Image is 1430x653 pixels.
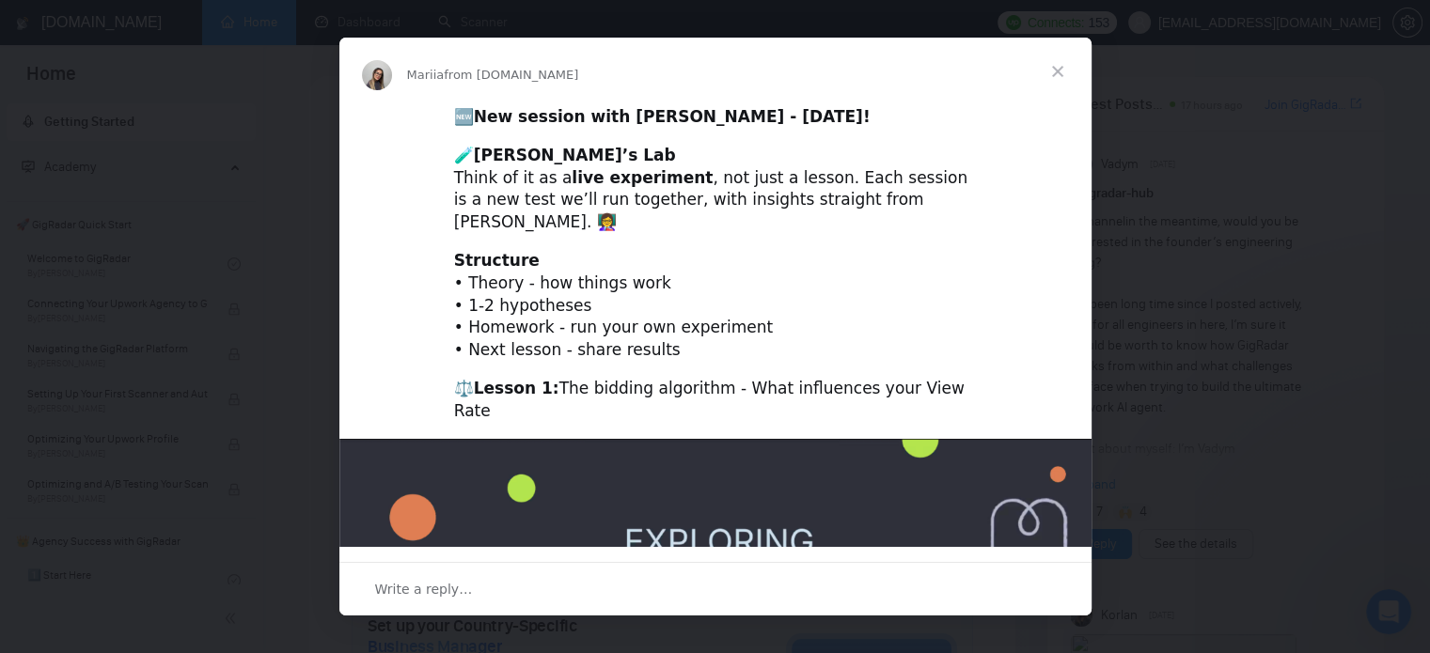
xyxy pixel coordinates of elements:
[407,68,445,82] span: Mariia
[362,60,392,90] img: Profile image for Mariia
[474,146,676,164] b: [PERSON_NAME]’s Lab
[339,562,1092,615] div: Open conversation and reply
[474,107,871,126] b: New session with [PERSON_NAME] - [DATE]!
[572,168,713,187] b: live experiment
[454,251,540,270] b: Structure
[474,379,559,397] b: Lesson 1:
[454,250,977,362] div: • Theory - how things work • 1-2 hypotheses • Homework - run your own experiment • Next lesson - ...
[444,68,578,82] span: from [DOMAIN_NAME]
[375,577,473,601] span: Write a reply…
[1024,38,1092,105] span: Close
[454,106,977,129] div: 🆕
[454,378,977,423] div: ⚖️ The bidding algorithm - What influences your View Rate
[454,145,977,234] div: 🧪 Think of it as a , not just a lesson. Each session is a new test we’ll run together, with insig...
